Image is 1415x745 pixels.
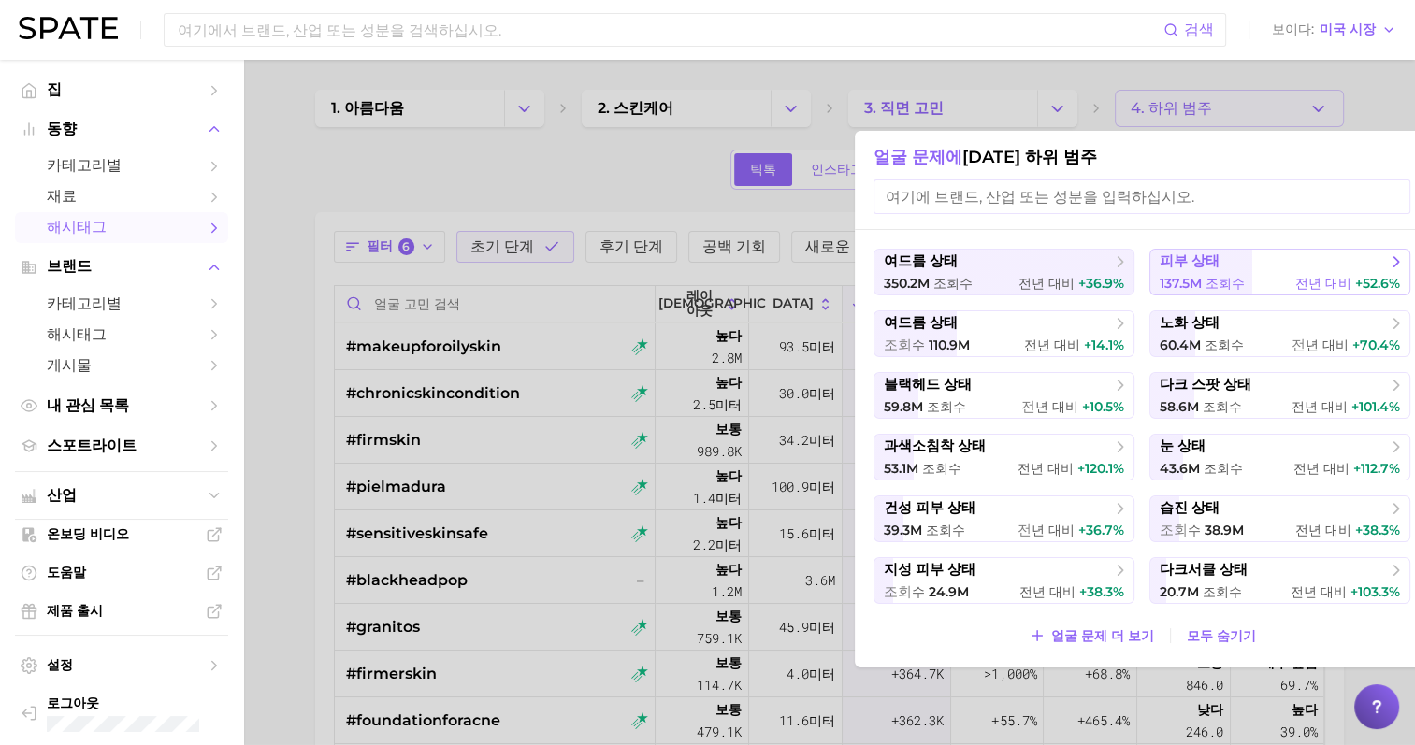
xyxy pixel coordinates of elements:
span: 24.9m [929,583,969,600]
span: 얼굴 문제 더 보기 [1051,628,1154,644]
button: 동향 [15,115,228,143]
span: 설정 [47,656,196,674]
button: 모두 숨기기 [1182,623,1261,649]
span: 습진 상태 [1160,499,1220,517]
span: 전 [1292,337,1400,354]
span: 조회수 [922,460,961,477]
span: 53.1m [884,460,918,477]
button: 과색소침착 상태53.1m 조회수전년 대비 +120.1% [874,434,1134,480]
span: 산업 [47,487,196,504]
span: 카테고리별 [47,156,196,176]
span: 여드름 상태 [884,252,958,270]
span: +14.1% [1084,337,1124,353]
button: 블랙헤드 상태59.8m 조회수전년 대비 +10.5% [874,372,1134,419]
span: 년 대비 [1306,337,1349,353]
span: 조회수 [933,275,973,292]
span: 제품 출시 [47,602,196,620]
span: 지성 피부 상태 [884,561,975,579]
span: 년 대비 [1035,398,1078,415]
button: 여드름 상태350.2m 조회수전년 대비 +36.9% [874,249,1134,295]
span: 과색소침착 상태 [884,437,986,455]
a: 해시태그 [15,212,228,243]
span: 137.5m [1160,275,1202,292]
span: 전년 대비 [1295,522,1351,538]
span: 동향 [47,121,196,137]
span: 전년 대비 [1018,460,1074,477]
span: 59.8m [884,398,923,415]
span: 다크서클 상태 [1160,561,1248,579]
span: +112.7% [1353,460,1400,477]
span: 조회 [884,583,969,601]
span: 조회수 [1205,337,1244,353]
span: 수 [1188,522,1201,538]
span: +38.3% [1079,583,1124,600]
a: 카테고리별 [15,150,228,181]
span: 전년 대비 [1291,583,1347,600]
span: 모두 숨기기 [1187,628,1256,644]
span: 검색 [1184,21,1214,40]
span: 조회수 [1204,460,1243,477]
button: 얼굴 문제 더 보기 [1024,623,1159,649]
span: +120.1% [1077,460,1124,477]
button: 다크서클 상태20.7m 조회수전년 대비 +103.3% [1149,557,1410,604]
a: 집 [15,75,228,106]
span: 전년 대비 [1293,460,1350,477]
span: 수 [912,337,925,353]
span: 로그아웃 [47,695,213,712]
span: 얼굴 문제에 [874,147,962,167]
img: 뒤로 [19,17,118,39]
span: 스포트라이트 [47,437,196,456]
button: 눈 상태43.6m 조회수전년 대비 +112.7% [1149,434,1410,480]
button: 브랜드 [15,252,228,280]
span: 미국 시장 [1320,24,1376,35]
a: 카테고리별 [15,289,228,320]
input: 여기에서 브랜드, 산업 또는 성분을 검색하십시오. [176,14,1163,46]
a: 제품 출시 [15,596,228,625]
span: 전년 대비 [1295,275,1351,292]
span: 전년 대비 [1292,398,1348,415]
span: 노화 상태 [1160,314,1220,332]
span: 여드름 상태 [884,314,958,332]
span: 38.9m [1205,522,1244,538]
input: 여기에 브랜드, 산업 또는 성분을 입력하십시오. [874,179,1410,214]
span: 게시물 [47,356,196,376]
span: 다크 스팟 상태 [1160,376,1251,394]
span: +52.6% [1355,275,1400,292]
span: 조회수 [1203,583,1242,600]
span: 조회 [884,337,970,354]
a: 설정 [15,651,228,680]
span: 전 [1018,522,1124,539]
span: +38.3% [1355,522,1400,538]
span: 블랙헤드 상태 [884,376,972,394]
span: 해시태그 [47,325,196,345]
a: 해시태그 [15,320,228,351]
span: 조회수 [1206,275,1245,292]
a: 재료 [15,181,228,212]
span: 60.4m [1160,337,1201,353]
span: +36.9% [1078,275,1124,292]
span: 년 대비 [1032,522,1075,538]
span: 집 [47,80,196,100]
button: 여드름 상태조회수 110.9m전년 대비 +14.1% [874,310,1134,357]
a: 게시물 [15,351,228,381]
span: 전년 대비 [1024,337,1080,353]
span: 브랜드 [47,258,196,275]
h1: [DATE] 하위 범주 [874,146,1410,168]
span: 전년 대비 [1018,275,1075,292]
button: 지성 피부 상태조회수 24.9m전년 대비 +38.3% [874,557,1134,604]
button: 보이다미국 시장 [1267,18,1401,42]
span: 눈 상태 [1160,437,1206,455]
button: 노화 상태60.4m 조회수전년 대비 +70.4% [1149,310,1410,357]
span: 재료 [47,187,196,207]
span: 내 관심 목록 [47,396,196,416]
span: +101.4% [1351,398,1400,415]
span: 도움말 [47,564,196,581]
span: 카테고리별 [47,294,196,314]
span: 전년 대비 [1019,583,1076,600]
span: 39.3m [884,522,922,538]
span: 조회수 [927,398,966,415]
span: 20.7m [1160,583,1199,600]
a: 온보딩 비디오 [15,520,228,549]
span: 43.6m [1160,460,1200,477]
span: 조회수 [1203,398,1242,415]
